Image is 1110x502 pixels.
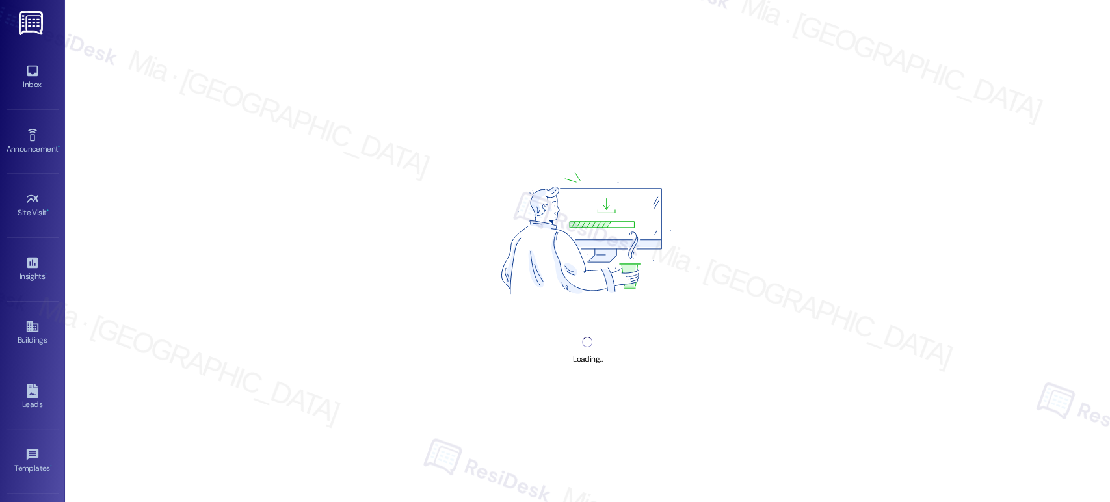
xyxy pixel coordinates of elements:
[19,11,46,35] img: ResiDesk Logo
[47,206,49,215] span: •
[50,462,52,471] span: •
[7,315,59,350] a: Buildings
[45,270,47,279] span: •
[7,188,59,223] a: Site Visit •
[7,380,59,415] a: Leads
[573,352,602,366] div: Loading...
[58,142,60,152] span: •
[7,60,59,95] a: Inbox
[7,252,59,287] a: Insights •
[7,443,59,479] a: Templates •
